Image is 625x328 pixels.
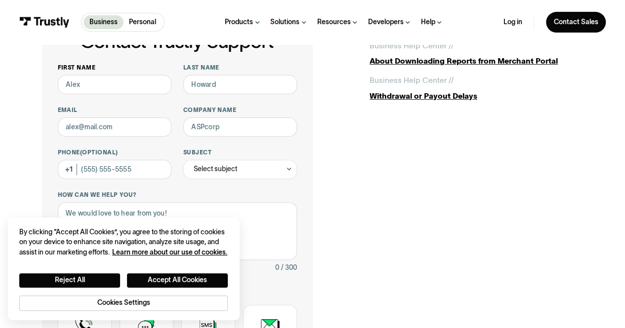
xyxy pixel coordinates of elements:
label: How can we help you? [58,191,297,199]
label: Last name [183,64,297,72]
div: Select subject [194,163,237,175]
p: Personal [129,17,156,28]
a: Business Help Center //Withdrawal or Payout Delays [370,74,583,102]
a: More information about your privacy, opens in a new tab [112,249,227,256]
input: ASPcorp [183,117,297,137]
button: Cookies Settings [19,295,228,311]
div: Business Help Center / [370,40,451,51]
button: Accept All Cookies [127,273,228,288]
label: Company name [183,106,297,114]
div: Resources [317,18,350,27]
a: Contact Sales [546,12,606,32]
label: Subject [183,148,297,156]
img: Trustly Logo [19,17,70,27]
input: Alex [58,75,172,94]
div: Solutions [270,18,299,27]
div: Withdrawal or Payout Delays [370,90,583,102]
span: (Optional) [80,149,118,155]
label: Phone [58,148,172,156]
input: (555) 555-5555 [58,160,172,179]
a: Business Help Center //About Downloading Reports from Merchant Portal [370,40,583,67]
p: Business [89,17,118,28]
div: 0 [275,262,279,273]
button: Reject All [19,273,120,288]
div: Cookie banner [8,218,240,320]
div: / [451,74,454,86]
div: / 300 [281,262,297,273]
label: Email [58,106,172,114]
a: Personal [124,15,162,29]
input: Howard [183,75,297,94]
a: Log in [503,18,522,27]
div: About Downloading Reports from Merchant Portal [370,55,583,67]
div: Products [225,18,253,27]
div: Privacy [19,227,228,311]
input: alex@mail.com [58,117,172,137]
div: By clicking “Accept All Cookies”, you agree to the storing of cookies on your device to enhance s... [19,227,228,258]
div: Contact Sales [553,18,598,27]
a: Business [83,15,123,29]
div: Select subject [183,160,297,179]
div: Business Help Center / [370,74,451,86]
div: Developers [368,18,404,27]
div: / [451,40,454,51]
label: First name [58,64,172,72]
div: Help [421,18,435,27]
